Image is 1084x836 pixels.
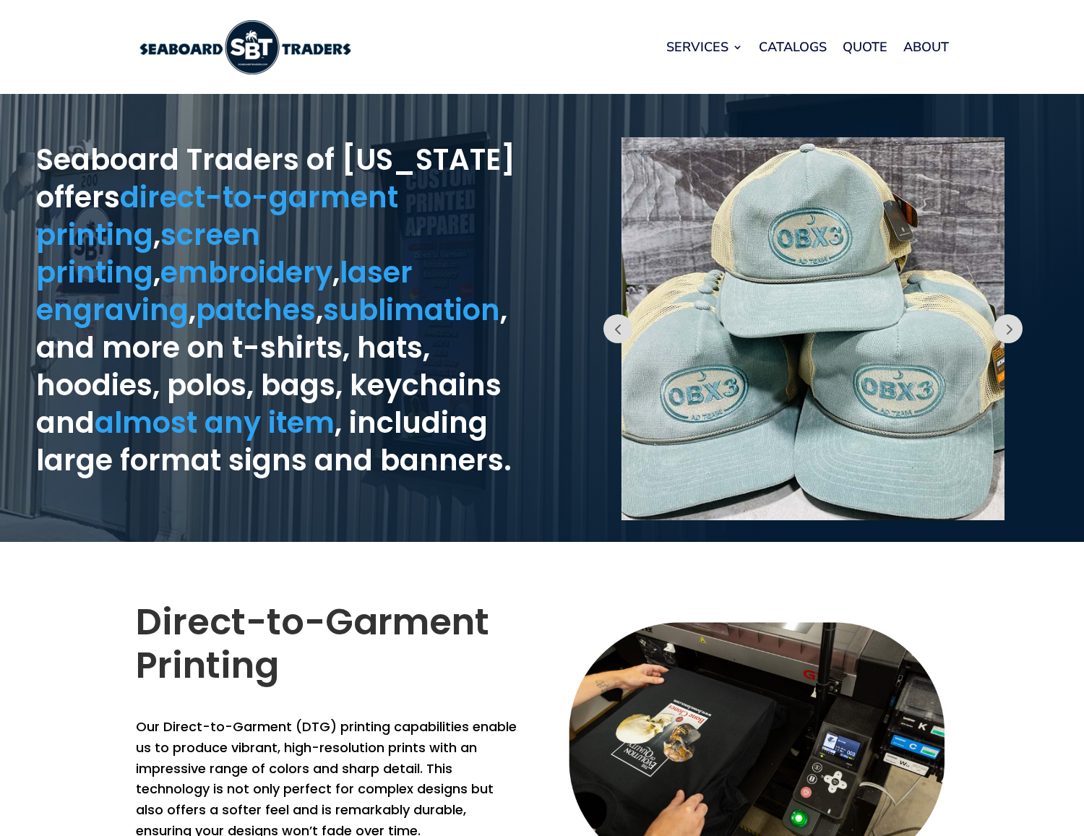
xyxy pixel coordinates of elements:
a: Services [666,20,743,74]
img: embroidered hats [621,137,1005,520]
a: About [903,20,949,74]
a: sublimation [323,290,500,330]
a: Quote [843,20,887,74]
a: Catalogs [759,20,827,74]
h1: Seaboard Traders of [US_STATE] offers , , , , , , and more on t-shirts, hats, hoodies, polos, bag... [36,141,542,486]
h2: Direct-to-Garment Printing [136,600,520,694]
a: embroidery [160,252,332,293]
a: laser engraving [36,252,413,330]
a: direct-to-garment printing [36,177,398,255]
a: almost any item [95,402,335,443]
button: Prev [994,314,1023,343]
button: Prev [603,314,632,343]
a: screen printing [36,215,260,293]
a: patches [196,290,316,330]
